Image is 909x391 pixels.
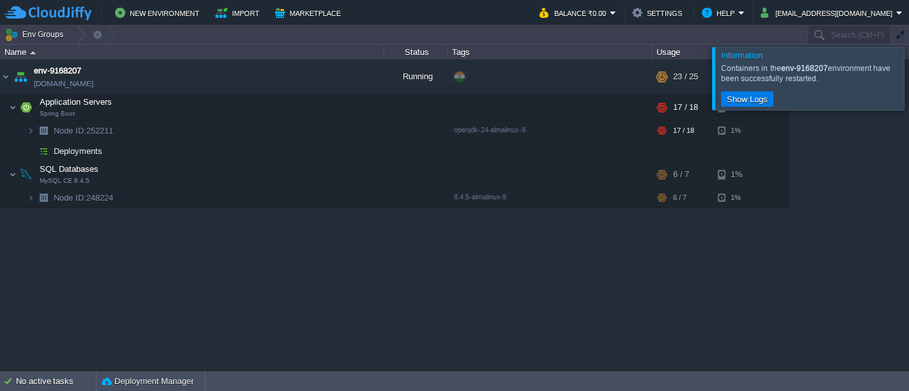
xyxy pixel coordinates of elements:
a: Deployments [52,146,104,157]
button: Balance ₹0.00 [540,5,610,20]
button: Help [702,5,738,20]
span: Node ID: [54,126,86,135]
img: AMDAwAAAACH5BAEAAAAALAAAAAABAAEAAAICRAEAOw== [35,188,52,208]
img: AMDAwAAAACH5BAEAAAAALAAAAAABAAEAAAICRAEAOw== [12,59,29,94]
div: Running [384,59,448,94]
button: Import [215,5,263,20]
a: Node ID:252211 [52,125,115,136]
img: AMDAwAAAACH5BAEAAAAALAAAAAABAAEAAAICRAEAOw== [27,188,35,208]
span: openjdk-24-almalinux-9 [454,126,525,134]
div: Containers in the environment have been successfully restarted. [721,63,901,84]
div: 17 / 18 [673,121,694,141]
button: Marketplace [275,5,345,20]
a: [DOMAIN_NAME] [34,77,93,90]
img: AMDAwAAAACH5BAEAAAAALAAAAAABAAEAAAICRAEAOw== [9,95,17,120]
button: Settings [632,5,686,20]
img: AMDAwAAAACH5BAEAAAAALAAAAAABAAEAAAICRAEAOw== [1,59,11,94]
div: 6 / 7 [673,188,687,208]
img: AMDAwAAAACH5BAEAAAAALAAAAAABAAEAAAICRAEAOw== [30,51,36,54]
img: AMDAwAAAACH5BAEAAAAALAAAAAABAAEAAAICRAEAOw== [35,141,52,161]
span: SQL Databases [38,164,100,174]
button: Env Groups [4,26,68,43]
button: Deployment Manager [102,375,194,388]
a: Node ID:248224 [52,192,115,203]
div: Name [1,45,384,59]
img: AMDAwAAAACH5BAEAAAAALAAAAAABAAEAAAICRAEAOw== [9,162,17,187]
img: AMDAwAAAACH5BAEAAAAALAAAAAABAAEAAAICRAEAOw== [17,95,35,120]
img: AMDAwAAAACH5BAEAAAAALAAAAAABAAEAAAICRAEAOw== [27,121,35,141]
div: 1% [718,162,759,187]
span: MySQL CE 8.4.5 [40,177,89,185]
img: AMDAwAAAACH5BAEAAAAALAAAAAABAAEAAAICRAEAOw== [17,162,35,187]
span: 252211 [52,125,115,136]
a: env-9168207 [34,65,81,77]
span: Node ID: [54,193,86,203]
a: Application ServersSpring Boot [38,97,114,107]
span: Spring Boot [40,110,75,118]
b: env-9168207 [781,64,828,73]
img: AMDAwAAAACH5BAEAAAAALAAAAAABAAEAAAICRAEAOw== [27,141,35,161]
div: 1% [718,188,759,208]
span: Application Servers [38,96,114,107]
div: Status [385,45,447,59]
span: 248224 [52,192,115,203]
div: 6 / 7 [673,162,689,187]
iframe: chat widget [855,340,896,378]
div: Usage [653,45,788,59]
div: 17 / 18 [673,95,698,120]
div: 1% [718,121,759,141]
span: Information [721,50,763,60]
button: Show Logs [723,93,772,105]
div: Tags [449,45,652,59]
span: 8.4.5-almalinux-9 [454,193,506,201]
img: CloudJiffy [4,5,91,21]
img: AMDAwAAAACH5BAEAAAAALAAAAAABAAEAAAICRAEAOw== [35,121,52,141]
div: 23 / 25 [673,59,698,94]
a: SQL DatabasesMySQL CE 8.4.5 [38,164,100,174]
button: New Environment [115,5,203,20]
button: [EMAIL_ADDRESS][DOMAIN_NAME] [761,5,896,20]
